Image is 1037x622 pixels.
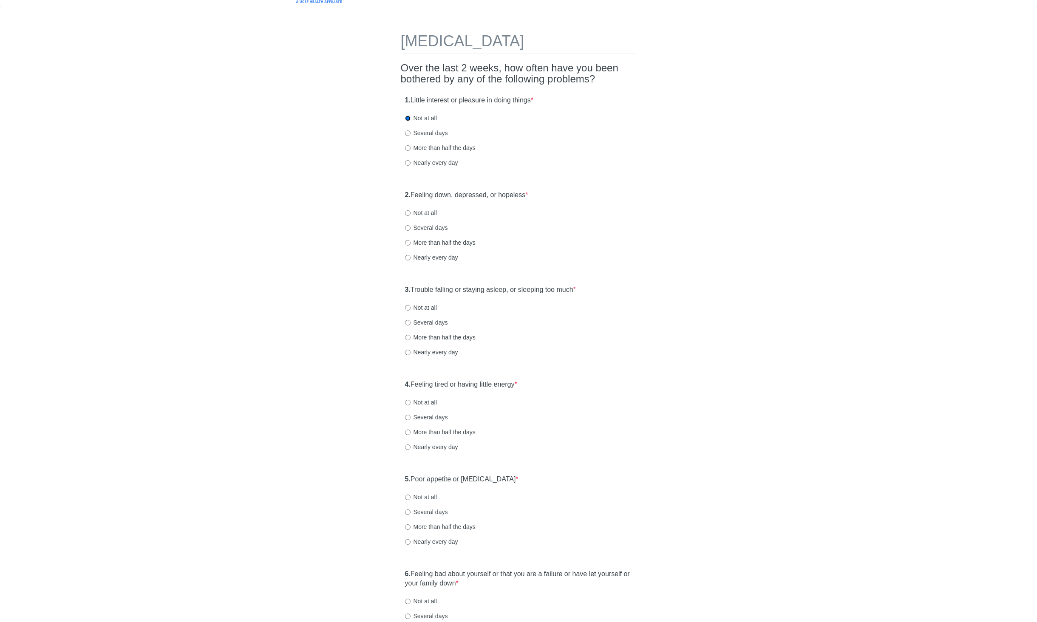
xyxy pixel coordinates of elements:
[405,305,411,311] input: Not at all
[405,569,632,589] label: Feeling bad about yourself or that you are a failure or have let yourself or your family down
[405,335,411,340] input: More than half the days
[405,145,411,151] input: More than half the days
[405,130,411,136] input: Several days
[401,33,637,54] h1: [MEDICAL_DATA]
[405,523,476,531] label: More than half the days
[405,144,476,152] label: More than half the days
[405,209,437,217] label: Not at all
[405,443,458,451] label: Nearly every day
[405,597,437,605] label: Not at all
[405,430,411,435] input: More than half the days
[405,223,448,232] label: Several days
[405,380,517,390] label: Feeling tired or having little energy
[405,210,411,216] input: Not at all
[405,286,411,293] strong: 3.
[405,415,411,420] input: Several days
[405,508,448,516] label: Several days
[405,539,411,545] input: Nearly every day
[405,318,448,327] label: Several days
[405,475,411,483] strong: 5.
[405,253,458,262] label: Nearly every day
[405,240,411,246] input: More than half the days
[405,400,411,405] input: Not at all
[405,129,448,137] label: Several days
[405,350,411,355] input: Nearly every day
[405,158,458,167] label: Nearly every day
[405,398,437,407] label: Not at all
[405,570,411,577] strong: 6.
[405,495,411,500] input: Not at all
[405,413,448,421] label: Several days
[405,537,458,546] label: Nearly every day
[405,96,411,104] strong: 1.
[405,191,411,198] strong: 2.
[405,255,411,260] input: Nearly every day
[405,612,448,620] label: Several days
[405,509,411,515] input: Several days
[405,444,411,450] input: Nearly every day
[405,190,528,200] label: Feeling down, depressed, or hopeless
[405,493,437,501] label: Not at all
[405,381,411,388] strong: 4.
[405,599,411,604] input: Not at all
[405,160,411,166] input: Nearly every day
[405,285,576,295] label: Trouble falling or staying asleep, or sleeping too much
[405,320,411,325] input: Several days
[405,116,411,121] input: Not at all
[405,238,476,247] label: More than half the days
[405,348,458,356] label: Nearly every day
[405,225,411,231] input: Several days
[405,614,411,619] input: Several days
[405,524,411,530] input: More than half the days
[405,303,437,312] label: Not at all
[401,62,637,85] h2: Over the last 2 weeks, how often have you been bothered by any of the following problems?
[405,475,518,484] label: Poor appetite or [MEDICAL_DATA]
[405,428,476,436] label: More than half the days
[405,114,437,122] label: Not at all
[405,333,476,342] label: More than half the days
[405,96,533,105] label: Little interest or pleasure in doing things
